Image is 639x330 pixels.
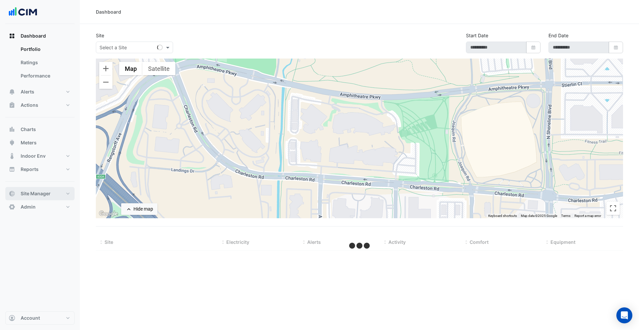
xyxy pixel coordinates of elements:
span: Alerts [307,239,321,245]
app-icon: Dashboard [9,33,15,39]
a: Performance [15,69,75,82]
button: Charts [5,123,75,136]
button: Meters [5,136,75,149]
a: Ratings [15,56,75,69]
button: Indoor Env [5,149,75,163]
span: Indoor Env [21,153,46,159]
div: Dashboard [5,43,75,85]
label: Start Date [466,32,488,39]
app-icon: Actions [9,102,15,108]
span: Alerts [21,88,34,95]
img: Google [98,210,119,218]
app-icon: Charts [9,126,15,133]
span: Dashboard [21,33,46,39]
img: Company Logo [8,5,38,19]
span: Map data ©2025 Google [521,214,557,218]
app-icon: Alerts [9,88,15,95]
span: Comfort [470,239,489,245]
app-icon: Reports [9,166,15,173]
button: Reports [5,163,75,176]
button: Alerts [5,85,75,98]
span: Site Manager [21,190,51,197]
app-icon: Meters [9,139,15,146]
span: Electricity [226,239,249,245]
button: Admin [5,200,75,214]
button: Dashboard [5,29,75,43]
span: Meters [21,139,37,146]
app-icon: Indoor Env [9,153,15,159]
label: Site [96,32,104,39]
span: Site [105,239,113,245]
a: Click to see this area on Google Maps [98,210,119,218]
span: Activity [388,239,406,245]
div: Hide map [133,206,153,213]
button: Account [5,311,75,325]
button: Zoom in [99,62,112,75]
div: Dashboard [96,8,121,15]
button: Show street map [119,62,142,75]
span: Reports [21,166,39,173]
button: Zoom out [99,76,112,89]
span: Account [21,315,40,321]
a: Terms (opens in new tab) [561,214,570,218]
span: Charts [21,126,36,133]
button: Hide map [121,203,157,215]
button: Actions [5,98,75,112]
a: Portfolio [15,43,75,56]
button: Toggle fullscreen view [606,202,620,215]
span: Actions [21,102,38,108]
button: Show satellite imagery [142,62,175,75]
span: Equipment [550,239,575,245]
app-icon: Site Manager [9,190,15,197]
div: Open Intercom Messenger [616,307,632,323]
label: End Date [548,32,568,39]
button: Keyboard shortcuts [488,214,517,218]
app-icon: Admin [9,204,15,210]
span: Admin [21,204,36,210]
a: Report a map error [574,214,601,218]
button: Site Manager [5,187,75,200]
